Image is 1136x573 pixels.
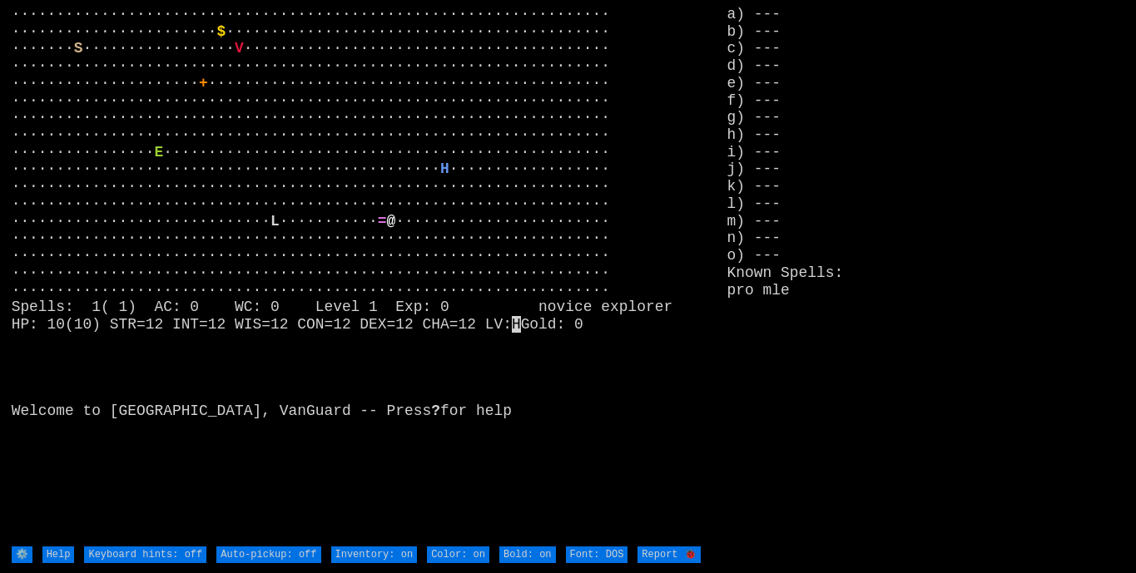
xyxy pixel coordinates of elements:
[637,546,700,564] input: Report 🐞
[431,403,440,419] b: ?
[378,213,387,230] font: =
[154,144,163,161] font: E
[199,75,208,91] font: +
[12,6,727,545] larn: ··································································· ······················· ·····...
[440,161,449,177] font: H
[216,546,320,564] input: Auto-pickup: off
[217,23,226,40] font: $
[499,546,556,564] input: Bold: on
[12,546,32,564] input: ⚙️
[331,546,418,564] input: Inventory: on
[566,546,628,564] input: Font: DOS
[42,546,75,564] input: Help
[727,6,1125,545] stats: a) --- b) --- c) --- d) --- e) --- f) --- g) --- h) --- i) --- j) --- k) --- l) --- m) --- n) ---...
[512,316,521,333] mark: H
[427,546,489,564] input: Color: on
[387,213,396,230] font: @
[270,213,280,230] font: L
[84,546,206,564] input: Keyboard hints: off
[74,40,83,57] font: S
[235,40,244,57] font: V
